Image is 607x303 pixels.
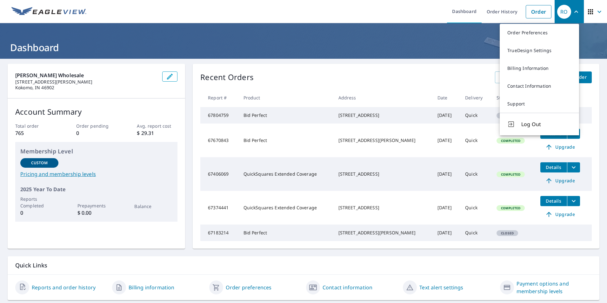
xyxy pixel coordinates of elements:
p: Balance [134,203,172,210]
a: Support [500,95,579,113]
a: Upgrade [540,176,580,186]
td: Quick [460,157,491,191]
div: [STREET_ADDRESS][PERSON_NAME] [338,230,427,236]
td: Bid Perfect [238,124,333,157]
div: RO [557,5,571,19]
p: $ 0.00 [77,209,116,217]
div: [STREET_ADDRESS] [338,112,427,118]
td: [DATE] [432,124,460,157]
p: 765 [15,129,56,137]
span: Log Out [521,120,571,128]
td: 67183214 [200,225,238,241]
p: Order pending [76,123,117,129]
p: Avg. report cost [137,123,177,129]
span: Upgrade [544,143,576,151]
td: [DATE] [432,107,460,124]
td: Quick [460,124,491,157]
p: 0 [20,209,58,217]
td: Bid Perfect [238,107,333,124]
a: Order Preferences [500,24,579,42]
a: Upgrade [540,142,580,152]
span: Completed [497,172,524,177]
p: 2025 Year To Date [20,185,172,193]
p: $ 29.31 [137,129,177,137]
button: Log Out [500,113,579,135]
a: Reports and order history [32,284,96,291]
span: Closed [497,231,517,235]
div: [STREET_ADDRESS] [338,171,427,177]
td: 67406069 [200,157,238,191]
td: 67670843 [200,124,238,157]
span: Upgrade [544,211,576,218]
th: Product [238,88,333,107]
th: Delivery [460,88,491,107]
img: EV Logo [11,7,86,17]
p: Kokomo, IN 46902 [15,85,157,91]
button: filesDropdownBtn-67374441 [567,196,580,206]
td: Bid Perfect [238,225,333,241]
p: Reports Completed [20,196,58,209]
a: Text alert settings [419,284,463,291]
a: View All Orders [495,71,540,83]
button: filesDropdownBtn-67406069 [567,162,580,172]
p: [PERSON_NAME] Wholesale [15,71,157,79]
a: Pricing and membership levels [20,170,172,178]
span: Completed [497,138,524,143]
td: Quick [460,225,491,241]
a: Contact information [323,284,372,291]
th: Date [432,88,460,107]
a: TrueDesign Settings [500,42,579,59]
div: [STREET_ADDRESS] [338,205,427,211]
span: Closed [497,113,517,118]
a: Billing Information [500,59,579,77]
a: Upgrade [540,209,580,219]
p: Account Summary [15,106,177,118]
th: Status [491,88,535,107]
span: Details [544,198,563,204]
p: [STREET_ADDRESS][PERSON_NAME] [15,79,157,85]
td: [DATE] [432,157,460,191]
span: Upgrade [544,177,576,185]
p: Total order [15,123,56,129]
a: Billing information [129,284,174,291]
td: [DATE] [432,191,460,225]
span: Details [544,164,563,170]
p: Recent Orders [200,71,254,83]
td: Quick [460,191,491,225]
td: [DATE] [432,225,460,241]
button: detailsBtn-67406069 [540,162,567,172]
th: Report # [200,88,238,107]
a: Payment options and membership levels [517,280,592,295]
th: Address [333,88,432,107]
h1: Dashboard [8,41,599,54]
td: 67374441 [200,191,238,225]
td: Quick [460,107,491,124]
td: QuickSquares Extended Coverage [238,191,333,225]
div: [STREET_ADDRESS][PERSON_NAME] [338,137,427,144]
td: QuickSquares Extended Coverage [238,157,333,191]
p: Membership Level [20,147,172,156]
p: Prepayments [77,202,116,209]
span: Completed [497,206,524,210]
button: detailsBtn-67374441 [540,196,567,206]
a: Order preferences [226,284,272,291]
p: Custom [31,160,48,166]
a: Contact Information [500,77,579,95]
td: 67804759 [200,107,238,124]
p: Quick Links [15,261,592,269]
p: 0 [76,129,117,137]
a: Order [526,5,551,18]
